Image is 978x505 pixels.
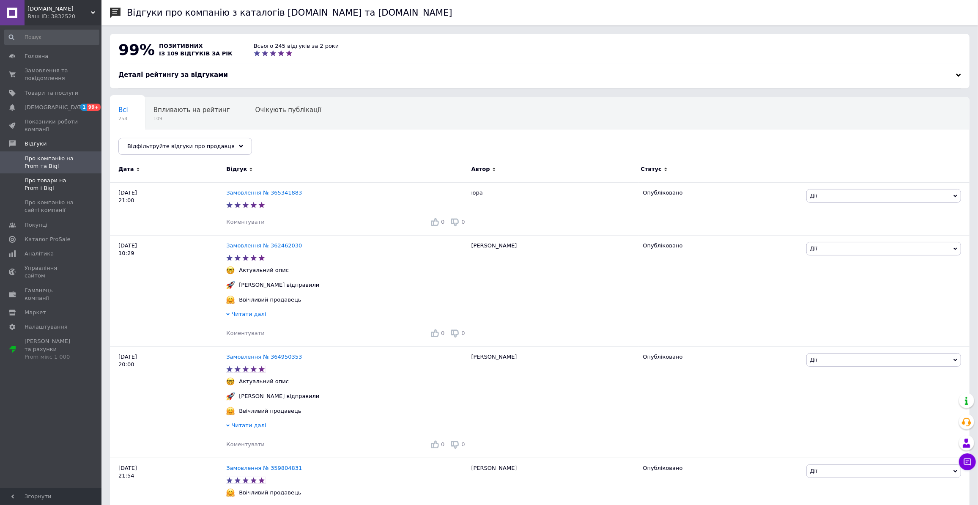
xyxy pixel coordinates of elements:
span: Читати далі [232,311,266,317]
div: [PERSON_NAME] [467,347,639,458]
img: :hugging_face: [226,407,235,415]
div: [DATE] 20:00 [110,347,226,458]
div: [PERSON_NAME] відправили [237,392,321,400]
span: Дії [810,192,817,199]
div: юра [467,182,639,235]
div: [DATE] 10:29 [110,235,226,346]
span: Дії [810,357,817,363]
span: Статус [641,165,662,173]
span: 99% [118,41,155,58]
span: Дата [118,165,134,173]
input: Пошук [4,30,99,45]
img: :rocket: [226,392,235,401]
span: [DEMOGRAPHIC_DATA] [25,104,87,111]
span: [PERSON_NAME] та рахунки [25,338,78,361]
div: Всього 245 відгуків за 2 роки [254,42,339,50]
span: Маркет [25,309,46,316]
img: :hugging_face: [226,489,235,497]
span: 0 [441,219,444,225]
span: Замовлення та повідомлення [25,67,78,82]
div: [PERSON_NAME] [467,235,639,346]
div: Prom мікс 1 000 [25,353,78,361]
span: Про компанію на сайті компанії [25,199,78,214]
span: Коментувати [226,441,264,447]
span: Впливають на рейтинг [153,106,230,114]
span: Відфільтруйте відгуки про продавця [127,143,235,149]
span: Головна [25,52,48,60]
a: Замовлення № 359804831 [226,465,302,471]
div: Читати далі [226,310,467,320]
span: Гаманець компанії [25,287,78,302]
img: :rocket: [226,281,235,289]
span: Всі [118,106,128,114]
span: Про товари на Prom і Bigl [25,177,78,192]
div: Опубліковано [643,464,800,472]
span: Управління сайтом [25,264,78,280]
span: 258 [118,115,128,122]
span: із 109 відгуків за рік [159,50,233,57]
button: Чат з покупцем [959,453,976,470]
span: 0 [441,330,444,336]
span: 99+ [87,104,101,111]
span: Автор [471,165,490,173]
span: Коментувати [226,330,264,336]
div: Ввічливий продавець [237,407,303,415]
div: Опубліковано [643,242,800,250]
span: Коментувати [226,219,264,225]
div: Коментувати [226,329,264,337]
div: Опубліковано [643,189,800,197]
div: Ввічливий продавець [237,296,303,304]
span: 1 [80,104,87,111]
span: Про компанію на Prom та Bigl [25,155,78,170]
span: Деталі рейтингу за відгуками [118,71,228,79]
a: Замовлення № 364950353 [226,354,302,360]
span: 0 [461,330,465,336]
img: :hugging_face: [226,296,235,304]
span: Читати далі [232,422,266,428]
span: Показники роботи компанії [25,118,78,133]
div: Деталі рейтингу за відгуками [118,71,961,80]
div: Актуальний опис [237,378,291,385]
div: Коментувати [226,218,264,226]
span: Відгук [226,165,247,173]
a: Замовлення № 362462030 [226,242,302,249]
span: Дії [810,245,817,252]
span: Drongo.com.ua [27,5,91,13]
span: Опубліковані без комен... [118,138,204,146]
a: Замовлення № 365341883 [226,189,302,196]
div: [PERSON_NAME] відправили [237,281,321,289]
img: :nerd_face: [226,266,235,274]
div: [DATE] 21:00 [110,182,226,235]
div: Ввічливий продавець [237,489,303,497]
img: :nerd_face: [226,377,235,386]
span: Аналітика [25,250,54,258]
span: позитивних [159,43,203,49]
div: Читати далі [226,422,467,431]
span: 0 [461,441,465,447]
span: Товари та послуги [25,89,78,97]
span: 0 [441,441,444,447]
span: Покупці [25,221,47,229]
span: Каталог ProSale [25,236,70,243]
span: Налаштування [25,323,68,331]
div: Опубліковано [643,353,800,361]
h1: Відгуки про компанію з каталогів [DOMAIN_NAME] та [DOMAIN_NAME] [127,8,452,18]
span: Очікують публікації [255,106,321,114]
div: Актуальний опис [237,266,291,274]
span: Відгуки [25,140,47,148]
div: Ваш ID: 3832520 [27,13,101,20]
span: 0 [461,219,465,225]
div: Опубліковані без коментаря [110,129,221,162]
span: 109 [153,115,230,122]
span: Дії [810,468,817,474]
